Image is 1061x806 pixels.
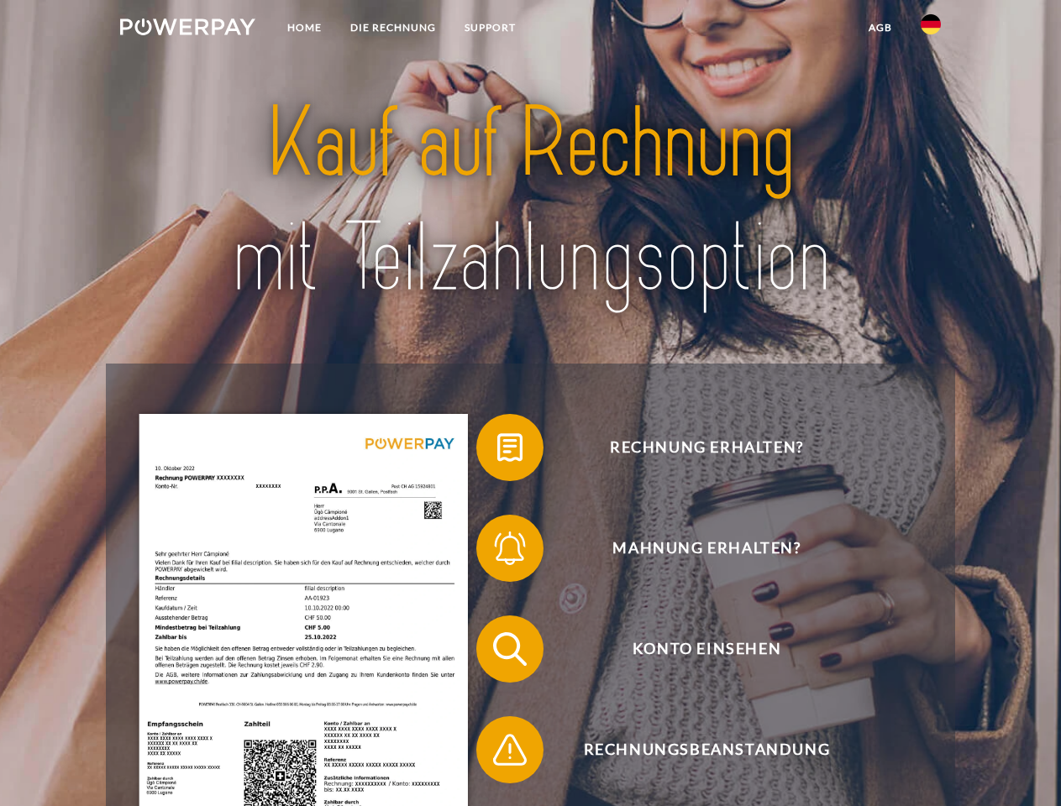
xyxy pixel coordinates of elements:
button: Konto einsehen [476,615,913,683]
img: title-powerpay_de.svg [160,81,901,322]
img: logo-powerpay-white.svg [120,18,255,35]
a: Home [273,13,336,43]
button: Rechnungsbeanstandung [476,716,913,783]
span: Rechnung erhalten? [501,414,912,481]
img: qb_bell.svg [489,527,531,569]
button: Rechnung erhalten? [476,414,913,481]
img: qb_warning.svg [489,729,531,771]
img: qb_search.svg [489,628,531,670]
img: de [921,14,941,34]
span: Mahnung erhalten? [501,515,912,582]
a: agb [854,13,906,43]
a: DIE RECHNUNG [336,13,450,43]
button: Mahnung erhalten? [476,515,913,582]
a: SUPPORT [450,13,530,43]
span: Rechnungsbeanstandung [501,716,912,783]
span: Konto einsehen [501,615,912,683]
img: qb_bill.svg [489,427,531,468]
